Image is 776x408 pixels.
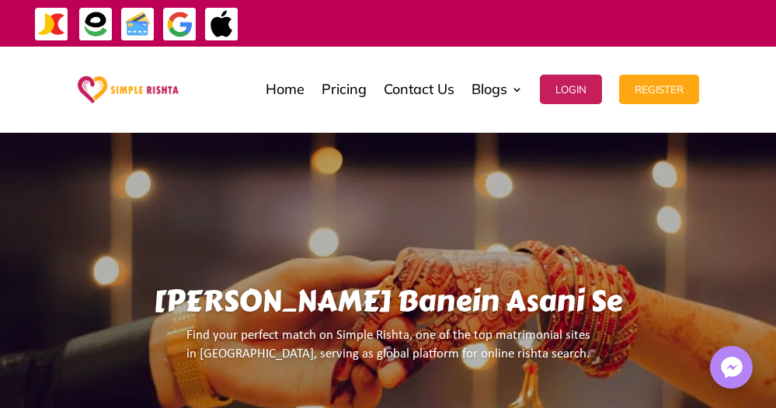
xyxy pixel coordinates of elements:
a: Home [266,51,304,128]
img: EasyPaisa-icon [78,7,113,42]
a: Login [540,51,602,128]
div: ایپ میں پیمنٹ صرف گوگل پے اور ایپل پے کے ذریعے ممکن ہے۔ ، یا کریڈٹ کارڈ کے ذریعے ویب سائٹ پر ہوگی۔ [277,5,743,43]
strong: جاز کیش [441,1,474,28]
button: Register [619,75,699,104]
a: Blogs [472,51,523,128]
img: JazzCash-icon [34,7,69,42]
img: Credit Cards [120,7,155,42]
h1: [PERSON_NAME] Banein Asani Se [101,284,674,326]
img: GooglePay-icon [162,7,197,42]
strong: ایزی پیسہ [403,1,437,28]
p: Find your perfect match on Simple Rishta, one of the top matrimonial sites in [GEOGRAPHIC_DATA], ... [101,326,674,377]
img: ApplePay-icon [204,7,239,42]
a: Contact Us [384,51,454,128]
a: Register [619,51,699,128]
a: Pricing [322,51,367,128]
img: Messenger [716,352,747,383]
button: Login [540,75,602,104]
